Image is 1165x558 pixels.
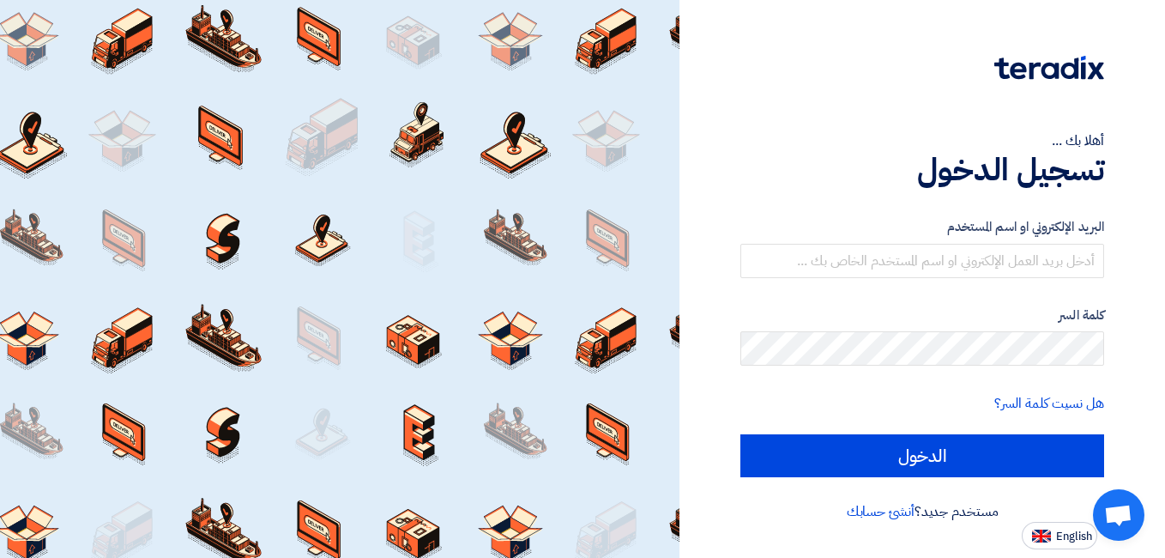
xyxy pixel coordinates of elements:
[740,217,1104,237] label: البريد الإلكتروني او اسم المستخدم
[994,56,1104,80] img: Teradix logo
[740,130,1104,151] div: أهلا بك ...
[1032,530,1051,543] img: en-US.png
[994,393,1104,414] a: هل نسيت كلمة السر؟
[1093,489,1144,541] a: Open chat
[740,244,1104,278] input: أدخل بريد العمل الإلكتروني او اسم المستخدم الخاص بك ...
[740,306,1104,325] label: كلمة السر
[740,434,1104,477] input: الدخول
[847,501,999,522] font: مستخدم جديد؟
[847,501,914,522] a: أنشئ حسابك
[740,151,1104,189] h1: تسجيل الدخول
[1022,522,1097,549] button: English
[1056,531,1092,543] span: English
